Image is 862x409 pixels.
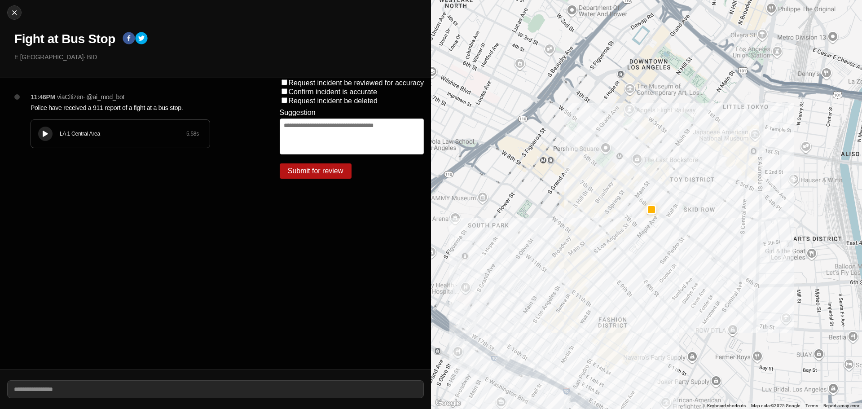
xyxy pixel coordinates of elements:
[289,97,378,105] label: Request incident be deleted
[7,5,22,20] button: cancel
[433,397,463,409] img: Google
[823,403,859,408] a: Report a map error
[60,130,186,137] div: LA 1 Central Area
[280,109,316,117] label: Suggestion
[135,32,148,46] button: twitter
[186,130,199,137] div: 5.58 s
[14,53,424,62] p: E [GEOGRAPHIC_DATA] · BID
[57,92,124,101] p: via Citizen · @ ai_mod_bot
[433,397,463,409] a: Open this area in Google Maps (opens a new window)
[280,163,352,179] button: Submit for review
[31,92,55,101] p: 11:46PM
[14,31,115,47] h1: Fight at Bus Stop
[10,8,19,17] img: cancel
[805,403,818,408] a: Terms
[751,403,800,408] span: Map data ©2025 Google
[289,79,424,87] label: Request incident be reviewed for accuracy
[123,32,135,46] button: facebook
[289,88,377,96] label: Confirm incident is accurate
[707,403,746,409] button: Keyboard shortcuts
[31,103,244,112] p: Police have received a 911 report of a fight at a bus stop.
